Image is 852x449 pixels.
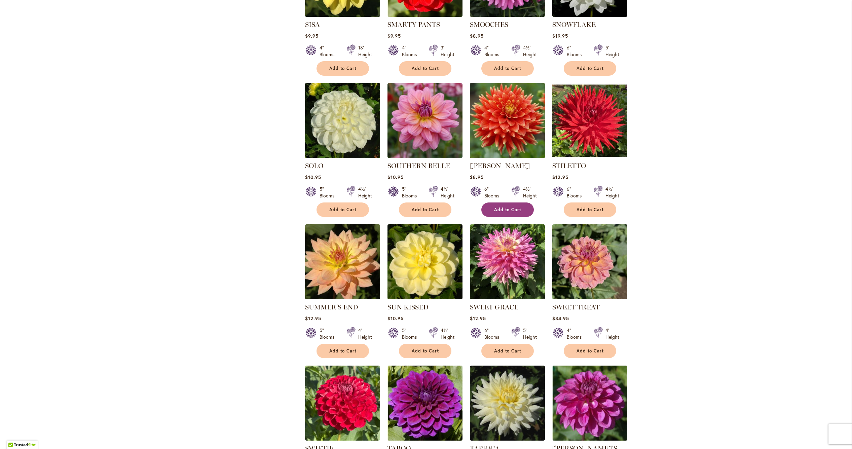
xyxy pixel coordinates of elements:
[552,436,627,442] a: TED'S CHOICE
[305,162,323,170] a: SOLO
[470,303,518,311] a: SWEET GRACE
[564,202,616,217] button: Add to Cart
[305,83,380,158] img: SOLO
[470,315,486,322] span: $12.95
[358,327,372,340] div: 4' Height
[399,61,451,76] button: Add to Cart
[494,207,522,213] span: Add to Cart
[305,315,321,322] span: $12.95
[317,344,369,358] button: Add to Cart
[470,33,484,39] span: $8.95
[387,174,404,180] span: $10.95
[552,224,627,299] img: SWEET TREAT
[305,174,321,180] span: $10.95
[399,202,451,217] button: Add to Cart
[484,327,503,340] div: 6" Blooms
[605,186,619,199] div: 4½' Height
[305,21,320,29] a: SISA
[577,207,604,213] span: Add to Cart
[305,294,380,301] a: SUMMER'S END
[317,202,369,217] button: Add to Cart
[552,162,586,170] a: STILETTO
[387,366,462,441] img: TABOO
[494,66,522,71] span: Add to Cart
[329,66,357,71] span: Add to Cart
[470,174,484,180] span: $8.95
[470,162,530,170] a: [PERSON_NAME]
[605,327,619,340] div: 4' Height
[402,186,421,199] div: 5" Blooms
[358,44,372,58] div: 18" Height
[481,344,534,358] button: Add to Cart
[305,366,380,441] img: SWIFTIE
[387,294,462,301] a: SUN KISSED
[552,315,569,322] span: $34.95
[494,348,522,354] span: Add to Cart
[387,436,462,442] a: TABOO
[358,186,372,199] div: 4½' Height
[523,44,537,58] div: 4½' Height
[329,348,357,354] span: Add to Cart
[552,303,600,311] a: SWEET TREAT
[567,186,586,199] div: 6" Blooms
[470,366,545,441] img: TAPIOCA
[317,61,369,76] button: Add to Cart
[523,327,537,340] div: 5' Height
[320,186,338,199] div: 5" Blooms
[552,12,627,18] a: SNOWFLAKE
[387,83,462,158] img: SOUTHERN BELLE
[605,44,619,58] div: 5' Height
[441,186,454,199] div: 4½' Height
[387,12,462,18] a: SMARTY PANTS
[567,44,586,58] div: 6" Blooms
[567,327,586,340] div: 4" Blooms
[387,21,440,29] a: SMARTY PANTS
[305,224,380,299] img: SUMMER'S END
[470,153,545,159] a: STEVEN DAVID
[552,366,627,441] img: TED'S CHOICE
[552,294,627,301] a: SWEET TREAT
[564,344,616,358] button: Add to Cart
[552,153,627,159] a: STILETTO
[484,44,503,58] div: 4" Blooms
[305,33,319,39] span: $9.95
[387,162,450,170] a: SOUTHERN BELLE
[402,327,421,340] div: 5" Blooms
[5,425,24,444] iframe: Launch Accessibility Center
[305,12,380,18] a: SISA
[470,83,545,158] img: STEVEN DAVID
[481,61,534,76] button: Add to Cart
[552,83,627,158] img: STILETTO
[402,44,421,58] div: 4" Blooms
[552,174,568,180] span: $12.95
[305,303,358,311] a: SUMMER'S END
[305,436,380,442] a: SWIFTIE
[387,303,429,311] a: SUN KISSED
[399,344,451,358] button: Add to Cart
[329,207,357,213] span: Add to Cart
[577,66,604,71] span: Add to Cart
[523,186,537,199] div: 4½' Height
[320,327,338,340] div: 5" Blooms
[564,61,616,76] button: Add to Cart
[441,44,454,58] div: 3' Height
[387,33,401,39] span: $9.95
[441,327,454,340] div: 4½' Height
[412,207,439,213] span: Add to Cart
[305,153,380,159] a: SOLO
[552,21,596,29] a: SNOWFLAKE
[470,224,545,299] img: SWEET GRACE
[412,66,439,71] span: Add to Cart
[552,33,568,39] span: $19.95
[387,224,462,299] img: SUN KISSED
[412,348,439,354] span: Add to Cart
[387,315,404,322] span: $10.95
[470,294,545,301] a: SWEET GRACE
[470,21,508,29] a: SMOOCHES
[320,44,338,58] div: 4" Blooms
[481,202,534,217] button: Add to Cart
[470,436,545,442] a: TAPIOCA
[470,12,545,18] a: SMOOCHES
[484,186,503,199] div: 6" Blooms
[387,153,462,159] a: SOUTHERN BELLE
